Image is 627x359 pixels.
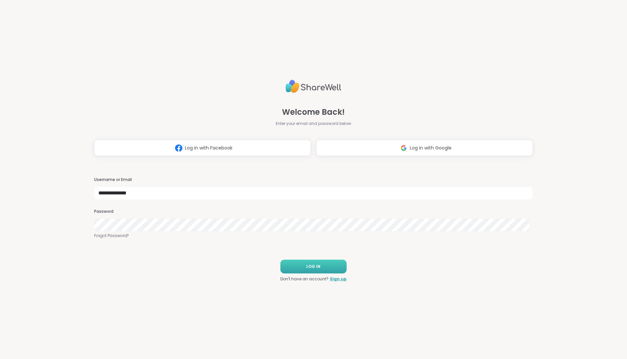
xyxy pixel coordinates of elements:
span: LOG IN [306,264,320,269]
h3: Username or Email [94,177,533,183]
img: ShareWell Logomark [172,142,185,154]
button: LOG IN [280,260,347,273]
span: Log in with Facebook [185,145,233,151]
button: Log in with Google [316,140,533,156]
a: Forgot Password? [94,233,533,239]
a: Sign up [330,276,347,282]
span: Enter your email and password below [276,121,351,127]
span: Log in with Google [410,145,452,151]
h3: Password [94,209,533,214]
span: Don't have an account? [280,276,329,282]
img: ShareWell Logomark [397,142,410,154]
img: ShareWell Logo [286,77,341,96]
span: Welcome Back! [282,106,345,118]
button: Log in with Facebook [94,140,311,156]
